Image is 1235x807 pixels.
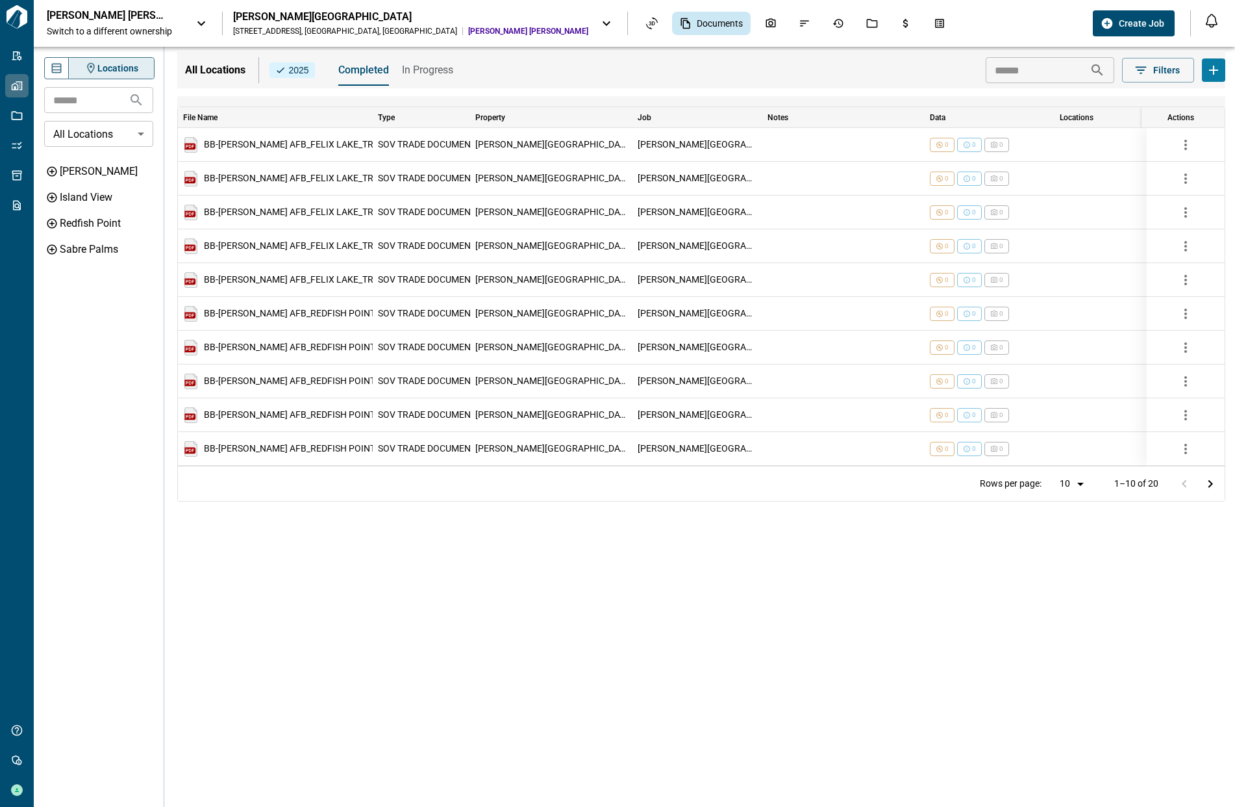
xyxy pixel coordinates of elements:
div: Tyndall AFB [638,377,757,385]
span: 0 [945,209,949,216]
div: Tyndall AFB [638,309,757,318]
span: SOV TRADE DOCUMENT [378,208,476,216]
div: Tyndall AFB [638,242,757,250]
span: 0 [999,411,1003,419]
span: Filters [1153,64,1180,77]
div: Takeoff Center [926,12,953,34]
span: 0 [999,445,1003,453]
div: Notes [767,107,788,128]
p: All Locations [185,62,245,78]
div: Tyndall AFB [475,444,627,453]
div: 10 [1054,474,1086,493]
div: Data [925,107,1054,128]
span: 0 [945,344,949,352]
div: Tyndall AFB [638,343,757,352]
span: 0 [972,445,976,453]
div: Tyndall AFB [475,174,627,183]
span: 0 [945,276,949,284]
span: 0 [945,310,949,318]
div: Actions [1167,107,1194,128]
span: Documents [697,17,743,30]
span: 0 [999,310,1003,318]
span: Switch to a different ownership [47,25,183,38]
div: Tyndall AFB [475,377,627,385]
div: Jobs [858,12,886,34]
div: Budgets [892,12,919,34]
span: 0 [945,242,949,250]
span: 0 [999,242,1003,250]
div: Locations [1060,107,1093,128]
div: Tyndall AFB [638,444,757,453]
span: [PERSON_NAME] [PERSON_NAME] [468,26,588,36]
div: Photos [757,12,784,34]
span: SOV TRADE DOCUMENT [378,174,476,183]
div: Tyndall AFB [475,275,627,284]
div: Job [632,107,762,128]
div: Tyndall AFB [638,275,757,284]
div: File Name [183,107,218,128]
button: 2025 [269,62,315,78]
div: Type [378,107,395,128]
span: 0 [972,141,976,149]
span: In Progress [402,64,453,77]
div: Tyndall AFB [638,140,757,149]
button: Filters [1122,58,1194,83]
div: Job History [825,12,852,34]
div: Sabre Palms [60,242,151,257]
span: SOV TRADE DOCUMENT [378,343,476,352]
span: 0 [999,141,1003,149]
div: Without label [44,116,153,152]
div: Property [475,107,505,128]
span: SOV TRADE DOCUMENT [378,444,476,453]
span: 0 [972,310,976,318]
span: BB-[PERSON_NAME] AFB_REDFISH POINT_TR_WINDOWS.pdf [204,309,453,318]
div: Tyndall AFB [475,411,627,419]
span: Locations [97,62,138,75]
span: 0 [972,209,976,216]
div: Tyndall AFB [475,140,627,149]
span: 0 [945,141,949,149]
span: BB-[PERSON_NAME] AFB_REDFISH POINT_TR_SIDING.pdf [204,343,440,352]
span: 0 [972,175,976,183]
div: Island View [60,190,151,205]
span: Completed [338,64,389,77]
span: 0 [999,175,1003,183]
span: BB-[PERSON_NAME] AFB_REDFISH POINT_TR_PAINT.pdf [204,411,435,419]
div: Tyndall AFB [475,242,627,250]
div: [PERSON_NAME][GEOGRAPHIC_DATA] [233,10,588,23]
span: SOV TRADE DOCUMENT [378,309,476,318]
div: File Name [178,107,373,128]
div: Issues & Info [791,12,818,34]
span: SOV TRADE DOCUMENT [378,242,476,250]
span: BB-[PERSON_NAME] AFB_FELIX LAKE_TR_ROOF.pdf [204,208,416,216]
span: 0 [972,378,976,385]
span: 0 [972,276,976,284]
p: 1–10 of 20 [1114,480,1158,488]
span: 0 [945,175,949,183]
div: [STREET_ADDRESS] , [GEOGRAPHIC_DATA] , [GEOGRAPHIC_DATA] [233,26,457,36]
div: Documents [672,12,751,35]
span: 0 [999,344,1003,352]
div: Locations [1054,107,1184,128]
div: Job [638,107,651,128]
span: SOV TRADE DOCUMENT [378,377,476,385]
div: Tyndall AFB [638,411,757,419]
div: Tyndall AFB [475,208,627,216]
span: Create Job [1119,17,1164,30]
button: Locations [69,58,154,79]
span: 2025 [275,64,310,77]
div: Type [373,107,470,128]
div: Tyndall AFB [475,343,627,352]
div: Tyndall AFB [475,309,627,318]
div: Notes [762,107,925,128]
span: BB-[PERSON_NAME] AFB_FELIX LAKE_TR_WINDOWS.pdf [204,140,436,149]
p: [PERSON_NAME] [PERSON_NAME] [47,9,164,22]
span: BB-[PERSON_NAME] AFB_FELIX LAKE_TR_SIDING.pdf [204,174,423,183]
div: base tabs [325,55,453,86]
p: Rows per page: [980,480,1042,488]
div: Tyndall AFB [638,174,757,183]
div: Data [930,107,945,128]
div: Actions [1141,107,1219,128]
span: 0 [972,411,976,419]
button: Open notification feed [1201,10,1222,31]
